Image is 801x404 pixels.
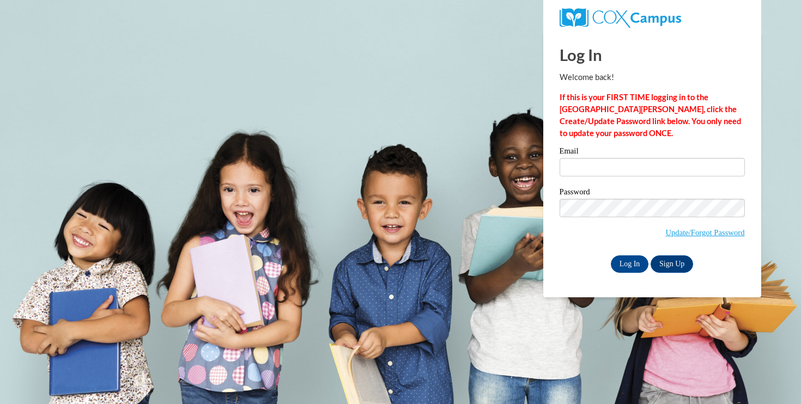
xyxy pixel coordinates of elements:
input: Log In [611,255,649,273]
a: Sign Up [651,255,693,273]
p: Welcome back! [560,71,745,83]
strong: If this is your FIRST TIME logging in to the [GEOGRAPHIC_DATA][PERSON_NAME], click the Create/Upd... [560,93,741,138]
label: Email [560,147,745,158]
img: COX Campus [560,8,681,28]
h1: Log In [560,44,745,66]
a: COX Campus [560,13,681,22]
label: Password [560,188,745,199]
a: Update/Forgot Password [665,228,744,237]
